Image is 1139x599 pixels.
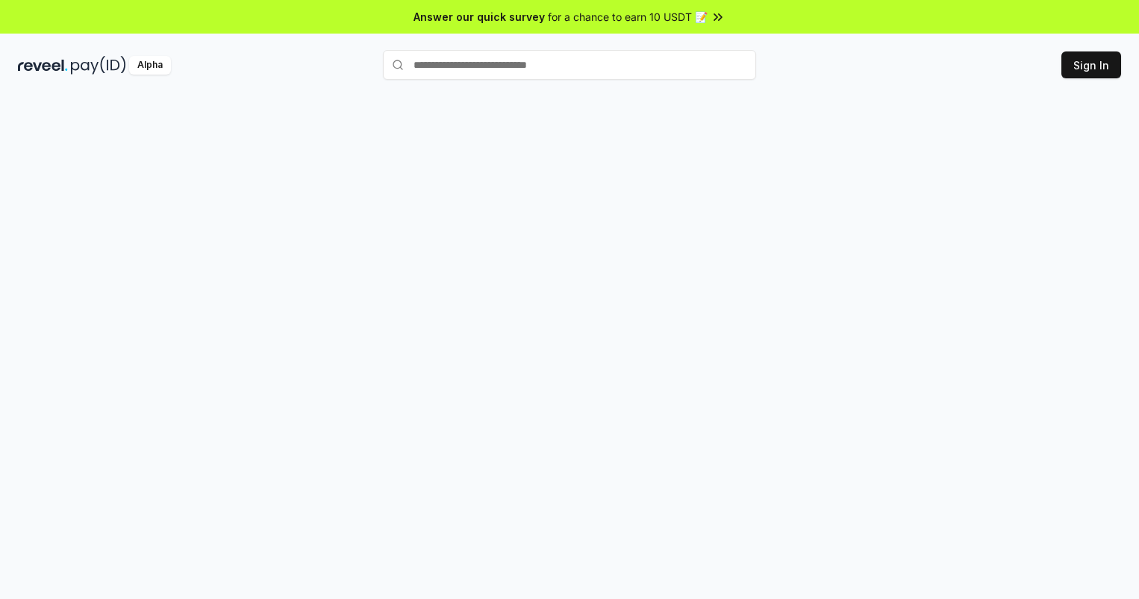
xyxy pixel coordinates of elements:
span: Answer our quick survey [414,9,545,25]
img: pay_id [71,56,126,75]
img: reveel_dark [18,56,68,75]
span: for a chance to earn 10 USDT 📝 [548,9,708,25]
button: Sign In [1061,51,1121,78]
div: Alpha [129,56,171,75]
